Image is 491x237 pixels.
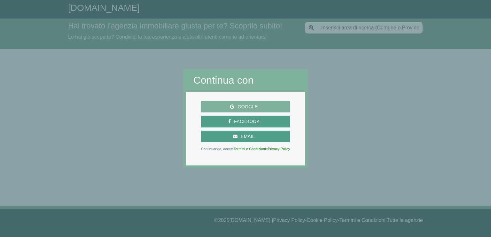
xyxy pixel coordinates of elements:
[238,133,258,141] span: Email
[234,147,266,151] a: Termini e Condizioni
[193,74,298,86] h2: Continua con
[201,101,290,113] button: Google
[201,147,290,150] p: Continuando, accetti e
[201,131,290,142] button: Email
[268,147,290,151] a: Privacy Policy
[234,103,261,111] span: Google
[201,116,290,127] button: Facebook
[231,118,263,126] span: Facebook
